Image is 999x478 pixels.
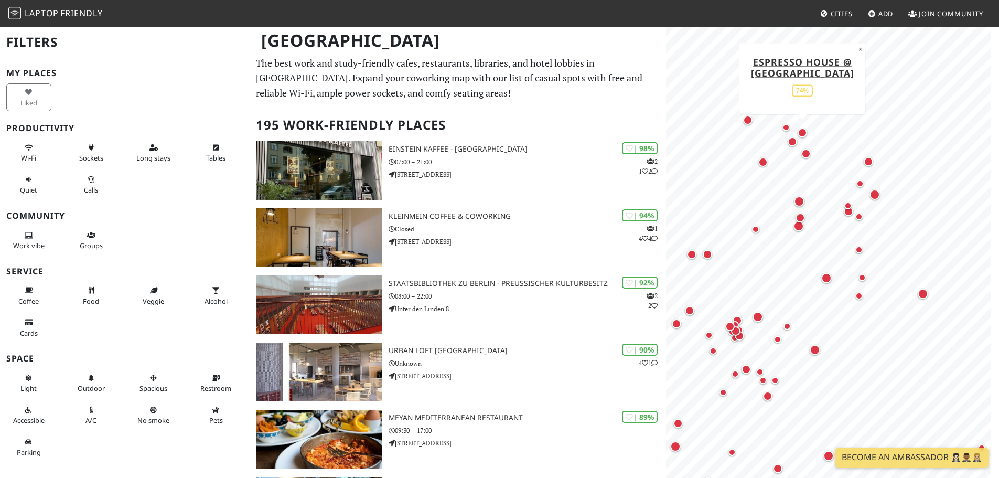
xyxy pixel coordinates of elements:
h3: Community [6,211,243,221]
div: Map marker [731,314,744,327]
span: Long stays [136,153,170,163]
p: [STREET_ADDRESS] [389,438,666,448]
div: Map marker [756,155,770,169]
div: Map marker [717,386,729,399]
h3: Service [6,267,243,277]
p: Closed [389,224,666,234]
div: Map marker [916,286,930,301]
h3: My Places [6,68,243,78]
div: Map marker [842,199,854,212]
span: Stable Wi-Fi [21,153,36,163]
a: Staatsbibliothek zu Berlin - Preußischer Kulturbesitz | 92% 22 Staatsbibliothek zu Berlin - Preuß... [250,275,666,334]
span: Veggie [143,296,164,306]
span: Food [83,296,99,306]
div: Map marker [796,126,809,140]
p: 1 4 4 [639,224,658,243]
button: Calls [69,171,114,199]
h1: [GEOGRAPHIC_DATA] [253,26,664,55]
h3: Einstein Kaffee - [GEOGRAPHIC_DATA] [389,145,666,154]
button: Close popup [855,43,865,55]
div: Map marker [819,271,834,285]
img: Staatsbibliothek zu Berlin - Preußischer Kulturbesitz [256,275,382,334]
div: Map marker [685,248,699,261]
h3: Staatsbibliothek zu Berlin - Preußischer Kulturbesitz [389,279,666,288]
button: Parking [6,433,51,461]
div: Map marker [750,310,765,324]
div: Map marker [729,324,743,338]
button: Spacious [131,369,176,397]
button: Long stays [131,139,176,167]
div: Map marker [856,271,868,284]
div: Map marker [757,374,769,387]
div: | 89% [622,411,658,423]
a: KleinMein Coffee & Coworking | 94% 144 KleinMein Coffee & Coworking Closed [STREET_ADDRESS] [250,208,666,267]
a: Einstein Kaffee - Charlottenburg | 98% 212 Einstein Kaffee - [GEOGRAPHIC_DATA] 07:00 – 21:00 [STR... [250,141,666,200]
div: Map marker [726,326,738,338]
img: LaptopFriendly [8,7,21,19]
div: Map marker [754,366,766,378]
div: Map marker [792,194,807,209]
div: Map marker [853,210,865,223]
div: Map marker [729,368,742,380]
span: Accessible [13,416,45,425]
button: Sockets [69,139,114,167]
div: Map marker [780,121,792,134]
p: 2 1 2 [639,156,658,176]
p: Unknown [389,358,666,368]
div: Map marker [862,155,875,168]
p: Unter den Linden 8 [389,304,666,314]
div: Map marker [761,389,775,403]
span: Video/audio calls [84,185,98,195]
span: Add [878,9,894,18]
a: Join Community [904,4,987,23]
div: Map marker [771,333,784,346]
span: Air conditioned [85,416,96,425]
div: Map marker [729,318,742,331]
button: Pets [194,401,239,429]
img: KleinMein Coffee & Coworking [256,208,382,267]
button: Work vibe [6,227,51,254]
a: URBAN LOFT Berlin | 90% 41 URBAN LOFT [GEOGRAPHIC_DATA] Unknown [STREET_ADDRESS] [250,343,666,401]
div: Map marker [808,343,822,357]
img: URBAN LOFT Berlin [256,343,382,401]
span: Friendly [60,7,102,19]
button: Wi-Fi [6,139,51,167]
button: Outdoor [69,369,114,397]
button: Alcohol [194,282,239,310]
div: Map marker [741,113,755,127]
div: Map marker [793,211,807,225]
span: Restroom [200,384,231,393]
h3: Space [6,354,243,364]
button: Groups [69,227,114,254]
button: Quiet [6,171,51,199]
div: Map marker [726,446,738,459]
p: [STREET_ADDRESS] [389,237,666,247]
span: Pet friendly [209,416,223,425]
p: [STREET_ADDRESS] [389,371,666,381]
div: Map marker [683,304,696,317]
div: Map marker [703,329,715,342]
span: Quiet [20,185,37,195]
button: Food [69,282,114,310]
div: Map marker [670,317,683,331]
div: Map marker [821,449,836,463]
div: | 90% [622,344,658,356]
span: Natural light [20,384,37,393]
p: 07:00 – 21:00 [389,157,666,167]
div: Map marker [739,363,753,376]
span: Cities [831,9,853,18]
button: Light [6,369,51,397]
div: Map marker [842,205,855,218]
div: Map marker [771,462,785,475]
button: A/C [69,401,114,429]
button: Tables [194,139,239,167]
div: Map marker [786,135,799,148]
div: Map marker [723,320,737,333]
h3: URBAN LOFT [GEOGRAPHIC_DATA] [389,346,666,355]
div: | 94% [622,209,658,221]
button: Veggie [131,282,176,310]
div: Map marker [853,290,865,302]
span: Spacious [139,384,167,393]
h2: Filters [6,26,243,58]
span: People working [13,241,45,250]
